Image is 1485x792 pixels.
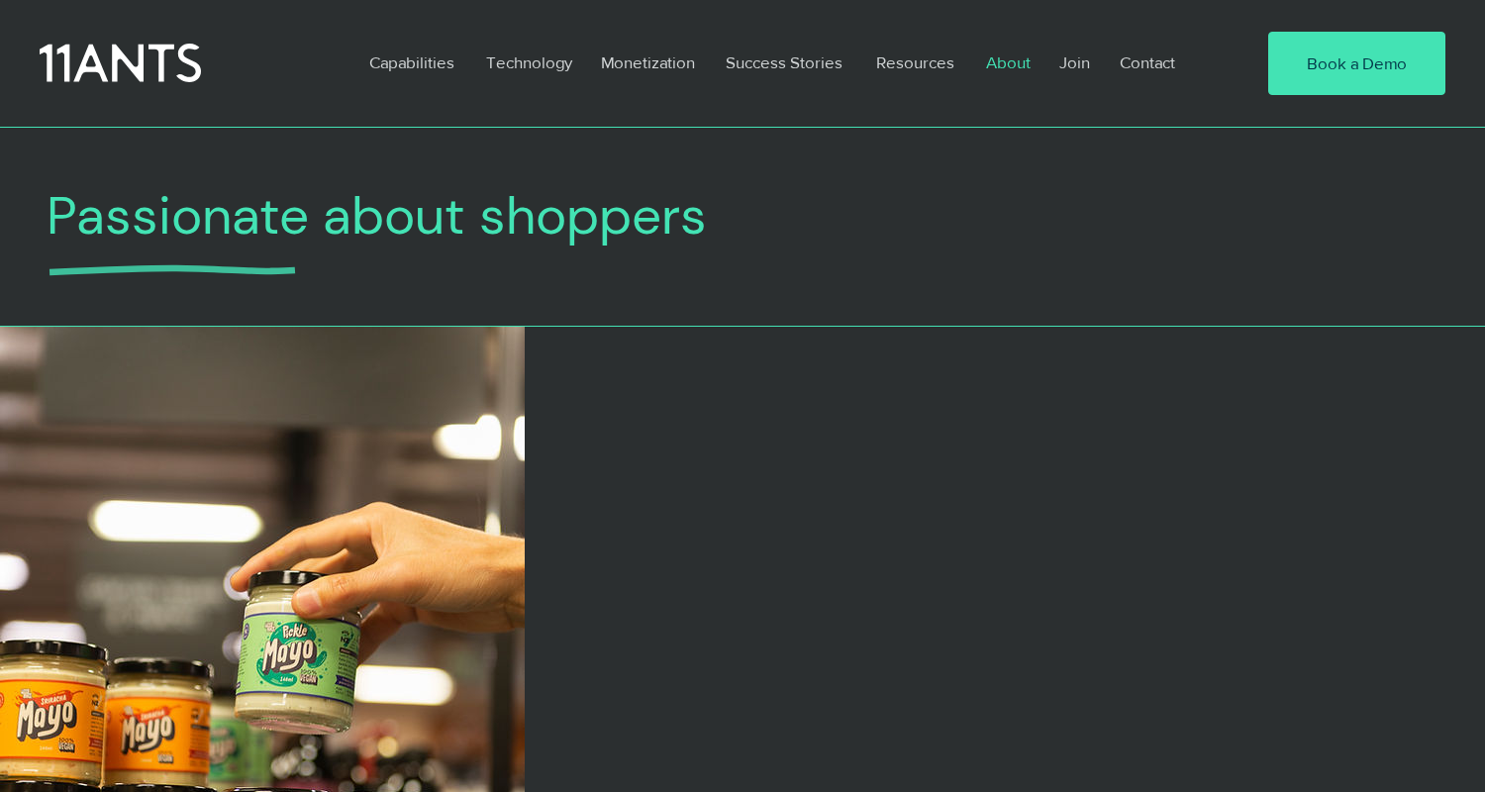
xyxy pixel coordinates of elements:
p: Capabilities [359,40,464,85]
a: Book a Demo [1268,32,1445,95]
a: About [971,40,1044,85]
p: Join [1049,40,1100,85]
a: Success Stories [711,40,861,85]
a: Capabilities [354,40,471,85]
nav: Site [354,40,1208,85]
p: Technology [476,40,582,85]
a: Monetization [586,40,711,85]
a: Resources [861,40,971,85]
a: Contact [1105,40,1193,85]
p: Contact [1110,40,1185,85]
p: Success Stories [716,40,852,85]
a: Join [1044,40,1105,85]
span: Passionate about shoppers [47,181,707,249]
p: Resources [866,40,964,85]
p: About [976,40,1040,85]
p: Monetization [591,40,705,85]
span: Book a Demo [1307,51,1407,75]
a: Technology [471,40,586,85]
